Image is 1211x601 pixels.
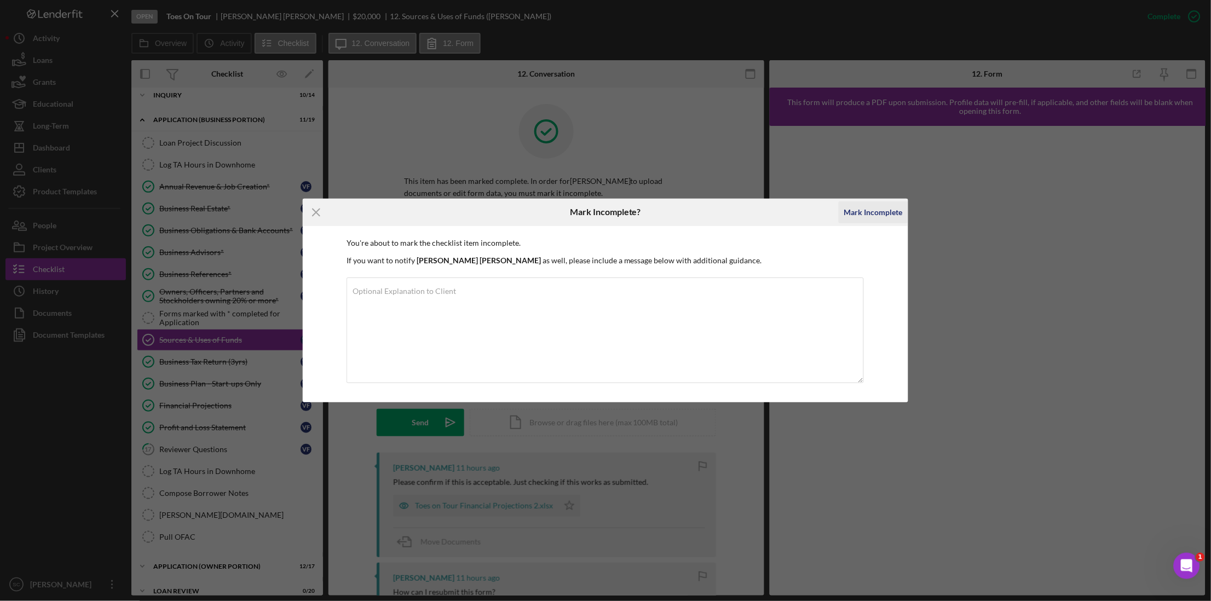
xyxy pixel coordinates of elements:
[1174,553,1200,579] iframe: Intercom live chat
[844,201,903,223] div: Mark Incomplete
[347,255,864,267] p: If you want to notify as well, please include a message below with additional guidance.
[353,287,456,296] label: Optional Explanation to Client
[570,207,641,217] h6: Mark Incomplete?
[347,237,864,249] p: You're about to mark the checklist item incomplete.
[839,201,908,223] button: Mark Incomplete
[417,256,541,265] b: [PERSON_NAME] [PERSON_NAME]
[1196,553,1205,562] span: 1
